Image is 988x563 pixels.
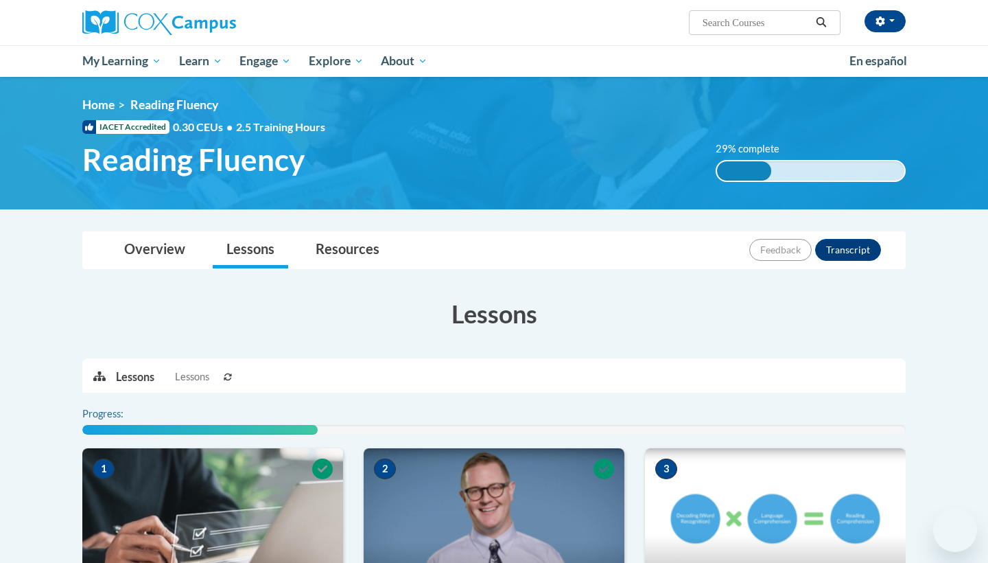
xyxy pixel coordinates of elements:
[62,45,926,77] div: Main menu
[701,14,811,31] input: Search Courses
[173,119,236,135] span: 0.30 CEUs
[236,120,325,133] span: 2.5 Training Hours
[82,120,169,134] span: IACET Accredited
[226,120,233,133] span: •
[811,14,832,31] button: Search
[300,45,373,77] a: Explore
[749,239,812,261] button: Feedback
[716,141,795,157] label: 29% complete
[239,53,291,69] span: Engage
[82,297,906,331] h3: Lessons
[840,47,916,76] a: En español
[302,232,393,268] a: Resources
[110,232,199,268] a: Overview
[213,232,288,268] a: Lessons
[175,369,209,384] span: Lessons
[864,10,906,32] button: Account Settings
[179,53,222,69] span: Learn
[73,45,170,77] a: My Learning
[116,369,154,384] p: Lessons
[82,10,236,35] img: Cox Campus
[815,239,881,261] button: Transcript
[655,459,677,479] span: 3
[130,97,218,112] span: Reading Fluency
[717,161,771,181] div: 29% complete
[231,45,300,77] a: Engage
[373,45,437,77] a: About
[849,54,907,68] span: En español
[933,508,977,552] iframe: Button to launch messaging window
[93,459,115,479] span: 1
[82,10,343,35] a: Cox Campus
[374,459,396,479] span: 2
[309,53,364,69] span: Explore
[170,45,231,77] a: Learn
[82,53,161,69] span: My Learning
[82,97,115,112] a: Home
[82,141,305,178] span: Reading Fluency
[381,53,427,69] span: About
[82,406,161,422] label: Progress:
